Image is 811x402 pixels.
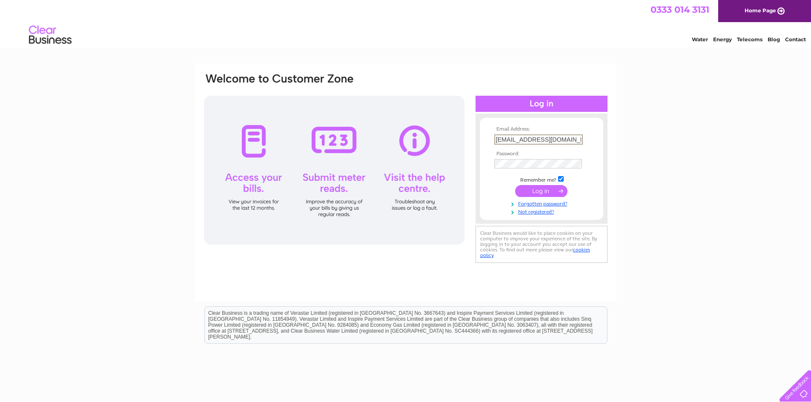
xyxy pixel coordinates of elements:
a: Energy [713,36,732,43]
a: Forgotten password? [494,199,591,207]
img: logo.png [29,22,72,48]
a: Blog [768,36,780,43]
div: Clear Business is a trading name of Verastar Limited (registered in [GEOGRAPHIC_DATA] No. 3667643... [205,5,607,41]
a: Telecoms [737,36,762,43]
th: Email Address: [492,126,591,132]
a: Water [692,36,708,43]
a: Contact [785,36,806,43]
a: cookies policy [480,247,590,258]
a: Not registered? [494,207,591,215]
td: Remember me? [492,175,591,183]
th: Password: [492,151,591,157]
a: 0333 014 3131 [651,4,709,15]
input: Submit [515,185,567,197]
div: Clear Business would like to place cookies on your computer to improve your experience of the sit... [476,226,608,263]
